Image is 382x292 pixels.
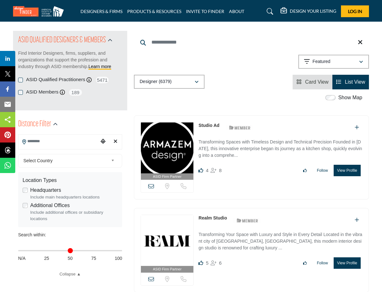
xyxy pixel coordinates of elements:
span: 189 [68,88,83,96]
span: 100 [115,255,122,262]
a: Realm Studio [198,215,227,220]
span: N/A [18,255,25,262]
button: Designer (6379) [134,75,205,89]
label: Show Map [338,94,362,101]
p: Designer (6379) [140,79,171,85]
a: Learn more [88,64,111,69]
span: 25 [44,255,49,262]
div: DESIGN YOUR LISTING [281,8,336,15]
a: ASID Firm Partner [141,215,193,273]
span: List View [345,79,365,85]
p: Featured [313,59,330,65]
span: ASID Firm Partner [153,174,182,179]
div: Followers [211,167,222,174]
div: Followers [211,259,222,267]
p: Transforming Your Space with Luxury and Style in Every Detail Located in the vibrant city of [GEO... [198,231,362,253]
img: Studio Ad [141,122,193,173]
div: Choose your current location [99,135,108,149]
a: PRODUCTS & RESOURCES [127,9,181,14]
button: View Profile [334,257,361,269]
label: ASID Qualified Practitioners [26,76,85,83]
a: ASID Firm Partner [141,122,193,180]
p: Studio Ad [198,122,219,129]
img: Site Logo [13,6,67,17]
div: Include main headquarters locations [30,194,118,200]
a: View Card [296,79,329,85]
a: Transforming Your Space with Luxury and Style in Every Detail Located in the vibrant city of [GEO... [198,227,362,253]
a: View List [336,79,365,85]
input: ASID Qualified Practitioners checkbox [18,78,23,82]
a: Search [260,6,277,17]
div: Clear search location [111,135,120,149]
span: Card View [305,79,329,85]
a: Transforming Spaces with Timeless Design and Technical Precision Founded in [DATE], this innovati... [198,135,362,160]
a: Add To List [355,217,359,223]
span: 5471 [95,76,109,84]
div: Location Types [23,177,118,184]
button: Log In [341,5,369,17]
img: ASID Members Badge Icon [233,216,262,224]
button: Like listing [299,165,311,176]
input: Search Location [18,135,99,148]
img: ASID Members Badge Icon [226,124,254,132]
a: Add To List [355,125,359,130]
span: Select Country [24,157,109,164]
li: List View [332,75,369,89]
button: Follow [313,165,332,176]
div: Search within: [18,232,122,238]
div: Include additional offices or subsidiary locations [30,209,118,222]
a: DESIGNERS & FIRMS [80,9,122,14]
a: INVITE TO FINDER [186,9,224,14]
label: Additional Offices [30,202,70,209]
button: View Profile [334,165,361,176]
li: Card View [293,75,332,89]
i: Likes [198,261,203,265]
img: Realm Studio [141,215,193,266]
input: Search Keyword [134,35,369,50]
button: Featured [298,55,369,69]
p: Realm Studio [198,215,227,221]
label: ASID Members [26,88,59,96]
span: 6 [219,260,222,266]
i: Likes [198,168,203,173]
p: Transforming Spaces with Timeless Design and Technical Precision Founded in [DATE], this innovati... [198,139,362,160]
span: 8 [219,168,222,173]
a: Collapse ▲ [18,271,122,277]
button: Follow [313,258,332,268]
span: Log In [348,9,362,14]
input: ASID Members checkbox [18,90,23,95]
h5: DESIGN YOUR LISTING [290,8,336,14]
span: 75 [91,255,96,262]
a: ABOUT [229,9,244,14]
span: ASID Firm Partner [153,267,182,272]
span: 4 [206,168,208,173]
h2: ASID QUALIFIED DESIGNERS & MEMBERS [18,35,106,46]
a: Studio Ad [198,123,219,128]
label: Headquarters [30,186,61,194]
span: 5 [206,260,208,266]
h2: Distance Filter [18,119,51,130]
p: Find Interior Designers, firms, suppliers, and organizations that support the profession and indu... [18,50,122,70]
button: Like listing [299,258,311,268]
span: 50 [68,255,73,262]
